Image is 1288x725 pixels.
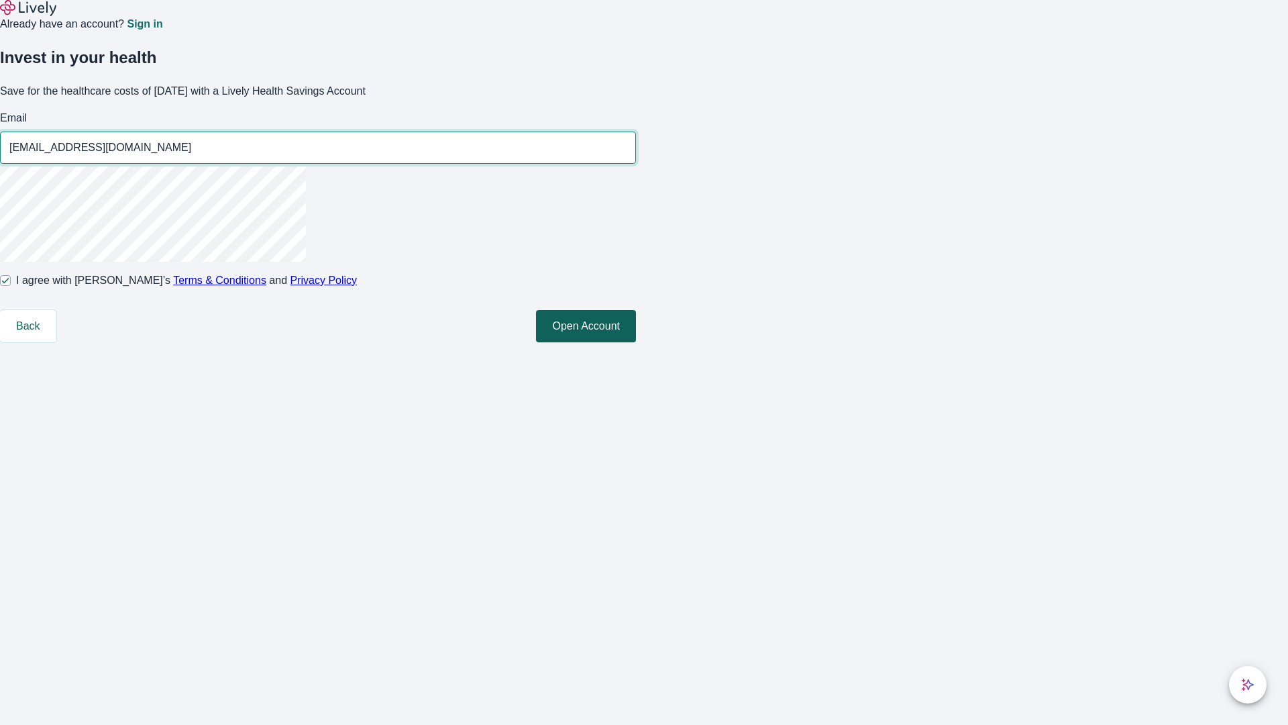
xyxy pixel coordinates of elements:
[1241,678,1254,691] svg: Lively AI Assistant
[536,310,636,342] button: Open Account
[1229,666,1267,704] button: chat
[16,273,357,289] span: I agree with [PERSON_NAME]’s and
[290,275,358,286] a: Privacy Policy
[173,275,266,286] a: Terms & Conditions
[127,19,162,30] a: Sign in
